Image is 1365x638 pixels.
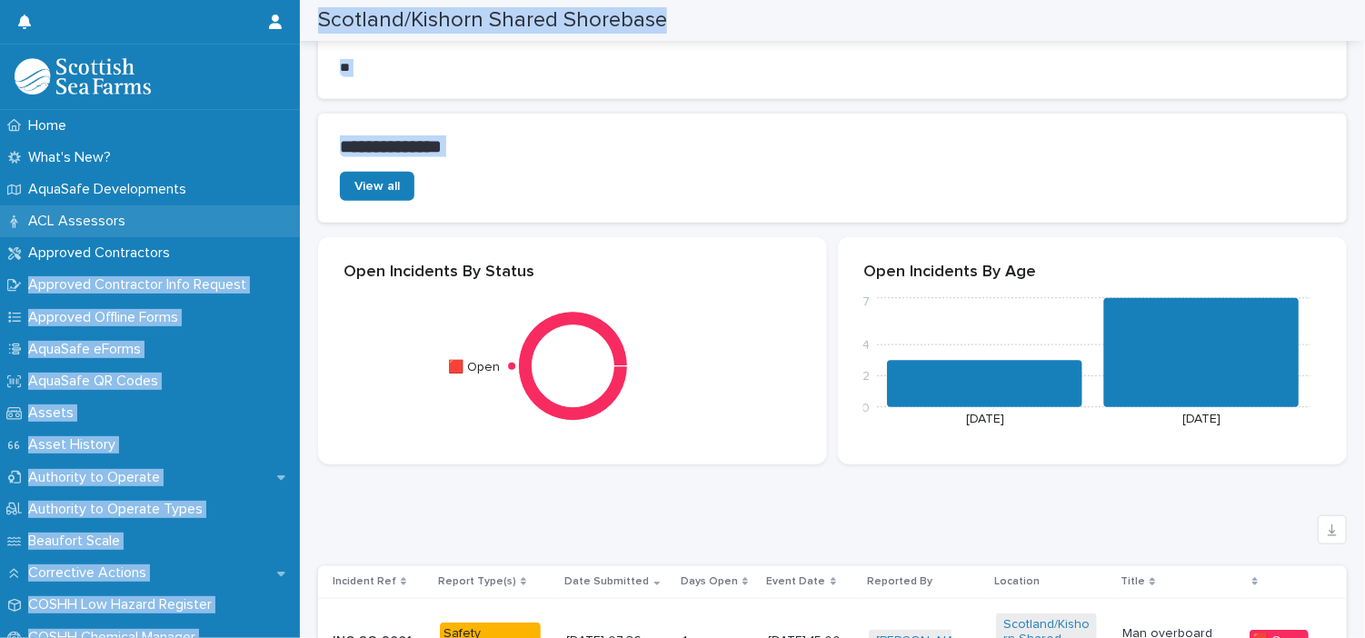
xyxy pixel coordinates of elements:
p: Beaufort Scale [21,533,135,550]
p: What's New? [21,149,125,166]
text: [DATE] [966,413,1004,425]
p: Incident Ref [333,572,396,592]
text: [DATE] [1183,413,1221,425]
p: AquaSafe Developments [21,181,201,198]
p: Corrective Actions [21,564,161,582]
text: 🟥 Open [448,359,500,374]
p: Approved Contractor Info Request [21,276,261,294]
p: Approved Offline Forms [21,309,193,326]
p: Authority to Operate [21,469,174,486]
p: AquaSafe eForms [21,341,155,358]
h2: Scotland/Kishorn Shared Shorebase [318,7,667,34]
a: View all [340,172,414,201]
p: Assets [21,404,88,422]
tspan: 4 [862,339,870,352]
p: Event Date [767,572,826,592]
p: AquaSafe QR Codes [21,373,173,390]
p: Location [994,572,1040,592]
p: Report Type(s) [438,572,516,592]
p: Open Incidents By Status [344,263,802,283]
p: Title [1121,572,1145,592]
p: COSHH Low Hazard Register [21,596,226,613]
p: Open Incidents By Age [863,263,1321,283]
tspan: 2 [862,370,870,383]
p: Asset History [21,436,130,454]
p: Reported By [867,572,932,592]
tspan: 0 [862,402,870,414]
img: bPIBxiqnSb2ggTQWdOVV [15,58,151,95]
p: Date Submitted [565,572,650,592]
p: Authority to Operate Types [21,501,217,518]
p: Approved Contractors [21,244,184,262]
p: ACL Assessors [21,213,140,230]
tspan: 7 [862,295,870,308]
p: Home [21,117,81,135]
span: View all [354,180,400,193]
p: Days Open [681,572,738,592]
